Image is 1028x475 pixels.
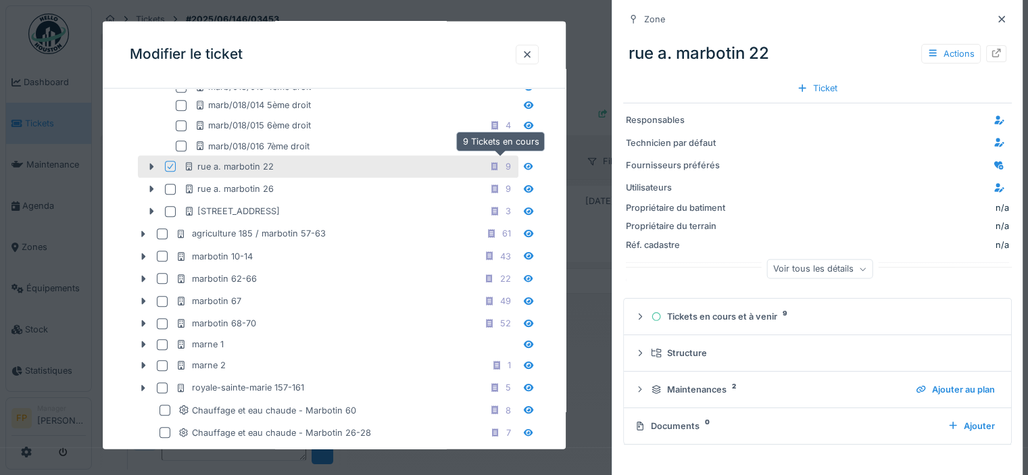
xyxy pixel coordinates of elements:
[629,414,1006,439] summary: Documents0Ajouter
[626,239,727,251] div: Réf. cadastre
[500,272,511,285] div: 22
[506,160,511,173] div: 9
[629,377,1006,402] summary: Maintenances2Ajouter au plan
[767,259,873,279] div: Voir tous les détails
[176,359,226,372] div: marne 2
[629,341,1006,366] summary: Structure
[176,272,257,285] div: marbotin 62-66
[626,201,727,214] div: Propriétaire du batiment
[506,183,511,196] div: 9
[996,201,1009,214] div: n/a
[130,47,243,64] h3: Modifier le ticket
[733,239,1009,251] div: n/a
[176,339,224,351] div: marne 1
[178,404,356,417] div: Chauffage et eau chaude - Marbotin 60
[644,13,665,26] div: Zone
[626,181,727,194] div: Utilisateurs
[195,140,310,153] div: marb/018/016 7ème droit
[456,132,545,151] div: 9 Tickets en cours
[651,347,995,359] div: Structure
[910,380,1000,399] div: Ajouter au plan
[176,250,253,263] div: marbotin 10-14
[506,404,511,417] div: 8
[629,304,1006,329] summary: Tickets en cours et à venir9
[506,382,511,395] div: 5
[195,81,311,94] div: marb/018/013 4ème droit
[176,318,256,330] div: marbotin 68-70
[176,228,326,241] div: agriculture 185 / marbotin 57-63
[921,44,981,64] div: Actions
[733,220,1009,232] div: n/a
[626,220,727,232] div: Propriétaire du terrain
[506,426,511,439] div: 7
[791,79,843,97] div: Ticket
[502,228,511,241] div: 61
[506,120,511,132] div: 4
[178,426,371,439] div: Chauffage et eau chaude - Marbotin 26-28
[508,359,511,372] div: 1
[184,183,274,196] div: rue a. marbotin 26
[500,318,511,330] div: 52
[506,205,511,218] div: 3
[626,136,727,149] div: Technicien par défaut
[500,250,511,263] div: 43
[176,295,241,308] div: marbotin 67
[195,120,311,132] div: marb/018/015 6ème droit
[651,383,905,396] div: Maintenances
[623,36,1012,71] div: rue a. marbotin 22
[184,205,280,218] div: [STREET_ADDRESS]
[942,417,1000,435] div: Ajouter
[651,310,995,323] div: Tickets en cours et à venir
[626,159,727,172] div: Fournisseurs préférés
[626,114,727,126] div: Responsables
[184,160,274,173] div: rue a. marbotin 22
[176,382,304,395] div: royale-sainte-marie 157-161
[500,295,511,308] div: 49
[195,99,311,112] div: marb/018/014 5ème droit
[635,420,937,432] div: Documents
